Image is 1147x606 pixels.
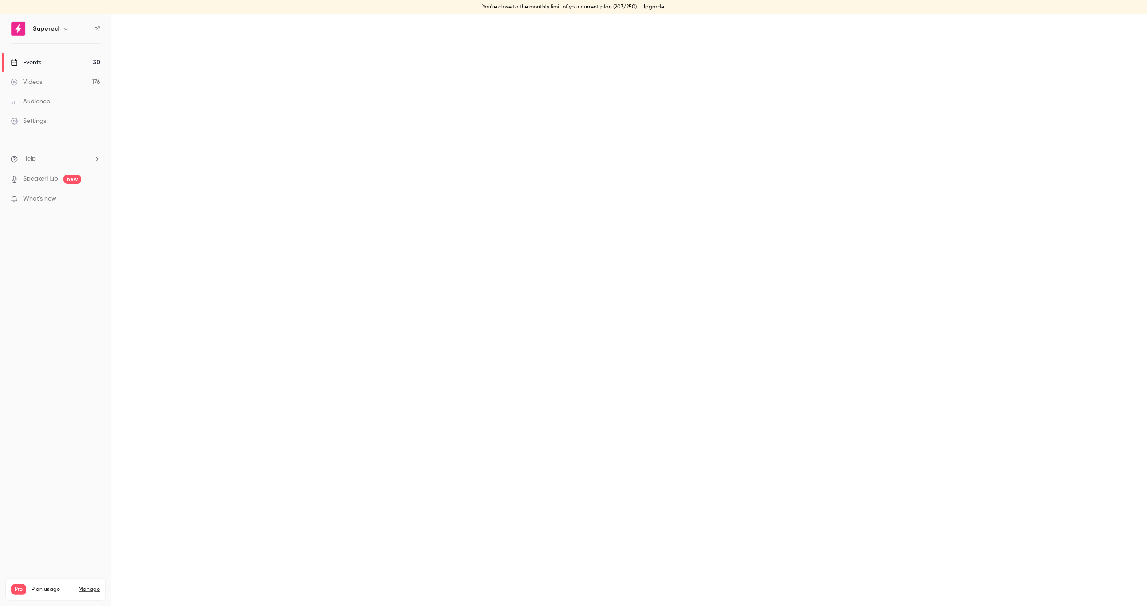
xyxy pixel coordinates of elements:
[11,22,25,36] img: Supered
[11,117,46,126] div: Settings
[33,24,59,33] h6: Supered
[11,78,42,87] div: Videos
[23,174,58,184] a: SpeakerHub
[79,586,100,593] a: Manage
[11,97,50,106] div: Audience
[23,154,36,164] span: Help
[642,4,665,11] a: Upgrade
[23,194,56,204] span: What's new
[11,58,41,67] div: Events
[11,584,26,595] span: Pro
[11,154,100,164] li: help-dropdown-opener
[32,586,73,593] span: Plan usage
[90,195,100,203] iframe: Noticeable Trigger
[63,175,81,184] span: new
